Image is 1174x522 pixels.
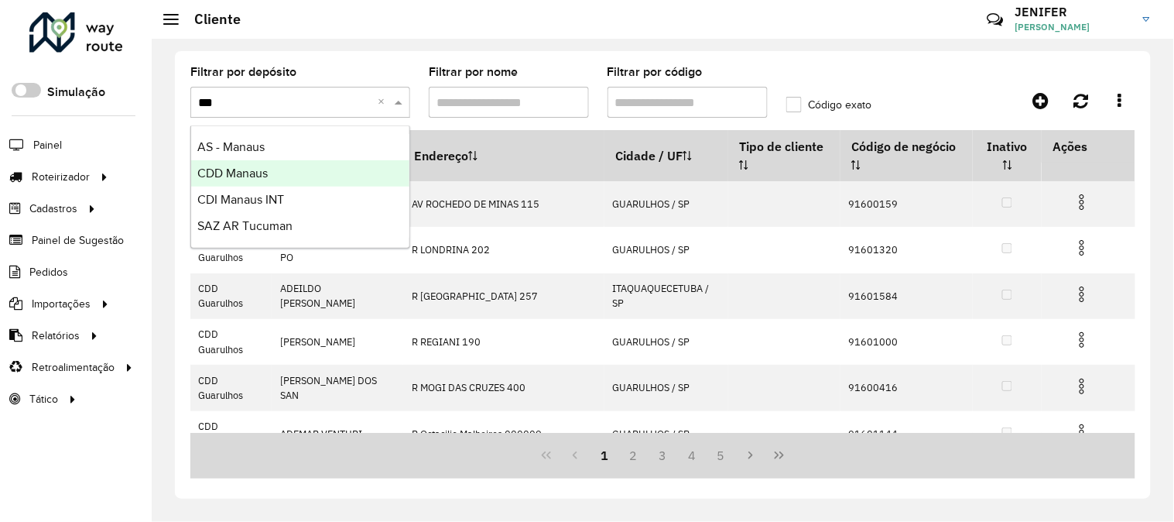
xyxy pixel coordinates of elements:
td: ITAQUAQUECETUBA / SP [604,273,728,319]
button: 3 [649,441,678,470]
td: ADEMAR VENTURI [272,411,403,457]
button: 2 [619,441,649,470]
td: 91600416 [840,365,972,410]
label: Código exato [786,97,872,113]
th: Inativo [973,130,1042,181]
span: AS - Manaus [197,140,265,153]
td: 91601584 [840,273,972,319]
span: Pedidos [29,264,68,280]
label: Filtrar por nome [429,63,518,81]
td: [PERSON_NAME] [272,319,403,365]
td: CDD Guarulhos [190,273,272,319]
th: Código de negócio [840,130,972,181]
button: 4 [677,441,707,470]
td: 91601000 [840,319,972,365]
td: R MOGI DAS CRUZES 400 [403,365,604,410]
span: [PERSON_NAME] [1015,20,1131,34]
td: GUARULHOS / SP [604,411,728,457]
td: 91601320 [840,227,972,273]
td: CDD Guarulhos [190,411,272,457]
span: Cadastros [29,201,77,217]
button: 1 [590,441,619,470]
a: Contato Rápido [978,3,1011,36]
span: Painel [33,137,62,153]
button: Last Page [765,441,794,470]
button: 5 [707,441,736,470]
span: SAZ AR Tucuman [197,219,293,232]
span: Painel de Sugestão [32,232,124,249]
td: [PERSON_NAME] DOS SAN [272,365,403,410]
td: GUARULHOS / SP [604,365,728,410]
span: Tático [29,391,58,407]
label: Simulação [47,83,105,101]
td: GUARULHOS / SP [604,227,728,273]
td: CDD Guarulhos [190,319,272,365]
th: Endereço [403,130,604,181]
td: 91600159 [840,181,972,227]
td: ACACIO BOAVENTURA PO [272,227,403,273]
th: Ações [1042,130,1135,163]
span: Retroalimentação [32,359,115,376]
td: R LONDRINA 202 [403,227,604,273]
td: AV ROCHEDO DE MINAS 115 [403,181,604,227]
td: ADEILDO [PERSON_NAME] [272,273,403,319]
h2: Cliente [179,11,241,28]
td: 91601144 [840,411,972,457]
th: Cidade / UF [604,130,728,181]
span: Importações [32,296,91,312]
label: Filtrar por código [608,63,703,81]
th: Tipo de cliente [728,130,840,181]
span: CDI Manaus INT [197,193,284,206]
ng-dropdown-panel: Options list [190,125,410,249]
td: GUARULHOS / SP [604,181,728,227]
td: GUARULHOS / SP [604,319,728,365]
td: R [GEOGRAPHIC_DATA] 257 [403,273,604,319]
td: R REGIANI 190 [403,319,604,365]
span: Clear all [378,93,391,112]
span: Roteirizador [32,169,90,185]
td: CDD Guarulhos [190,227,272,273]
h3: JENIFER [1015,5,1131,19]
button: Next Page [736,441,765,470]
td: CDD Guarulhos [190,365,272,410]
span: Relatórios [32,328,80,344]
td: R Octacilio Malheiros 000009 [403,411,604,457]
label: Filtrar por depósito [190,63,296,81]
span: CDD Manaus [197,167,268,180]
